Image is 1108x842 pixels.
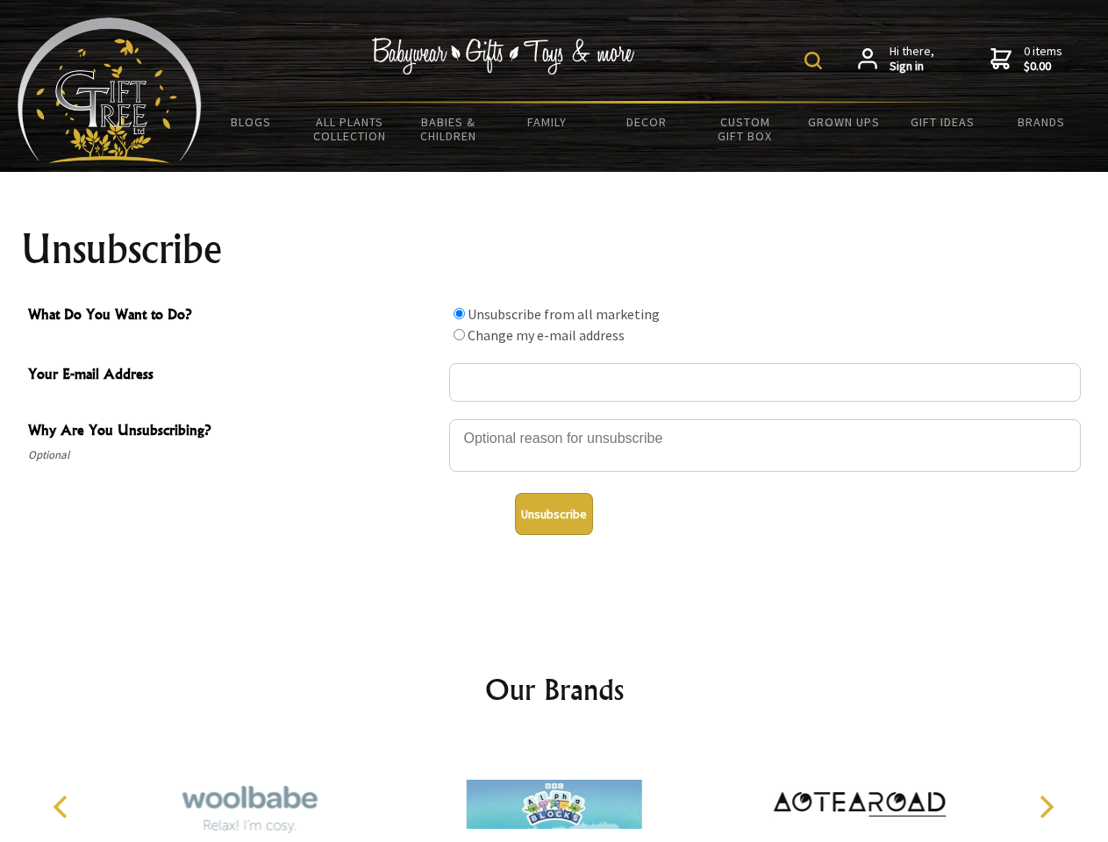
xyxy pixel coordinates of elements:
[858,44,934,75] a: Hi there,Sign in
[990,44,1062,75] a: 0 items$0.00
[1024,59,1062,75] strong: $0.00
[454,329,465,340] input: What Do You Want to Do?
[696,103,795,154] a: Custom Gift Box
[202,103,301,140] a: BLOGS
[804,52,822,69] img: product search
[28,303,440,329] span: What Do You Want to Do?
[498,103,597,140] a: Family
[35,668,1074,710] h2: Our Brands
[449,419,1081,472] textarea: Why Are You Unsubscribing?
[1026,788,1065,826] button: Next
[28,363,440,389] span: Your E-mail Address
[893,103,992,140] a: Gift Ideas
[890,44,934,75] span: Hi there,
[399,103,498,154] a: Babies & Children
[449,363,1081,402] input: Your E-mail Address
[28,419,440,445] span: Why Are You Unsubscribing?
[454,308,465,319] input: What Do You Want to Do?
[18,18,202,163] img: Babyware - Gifts - Toys and more...
[44,788,82,826] button: Previous
[468,326,625,344] label: Change my e-mail address
[992,103,1091,140] a: Brands
[794,103,893,140] a: Grown Ups
[515,493,593,535] button: Unsubscribe
[301,103,400,154] a: All Plants Collection
[468,305,660,323] label: Unsubscribe from all marketing
[597,103,696,140] a: Decor
[372,38,635,75] img: Babywear - Gifts - Toys & more
[1024,43,1062,75] span: 0 items
[21,228,1088,270] h1: Unsubscribe
[890,59,934,75] strong: Sign in
[28,445,440,466] span: Optional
